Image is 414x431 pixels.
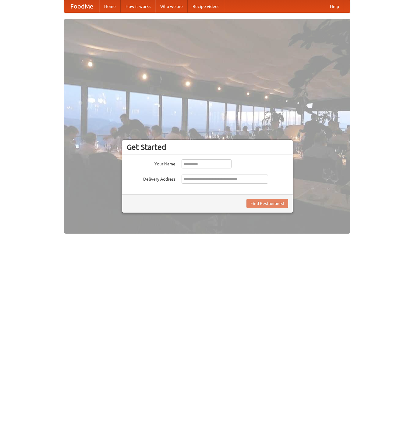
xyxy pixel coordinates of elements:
[155,0,188,12] a: Who we are
[188,0,224,12] a: Recipe videos
[127,143,288,152] h3: Get Started
[127,159,175,167] label: Your Name
[99,0,121,12] a: Home
[325,0,344,12] a: Help
[246,199,288,208] button: Find Restaurants!
[127,175,175,182] label: Delivery Address
[64,0,99,12] a: FoodMe
[121,0,155,12] a: How it works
